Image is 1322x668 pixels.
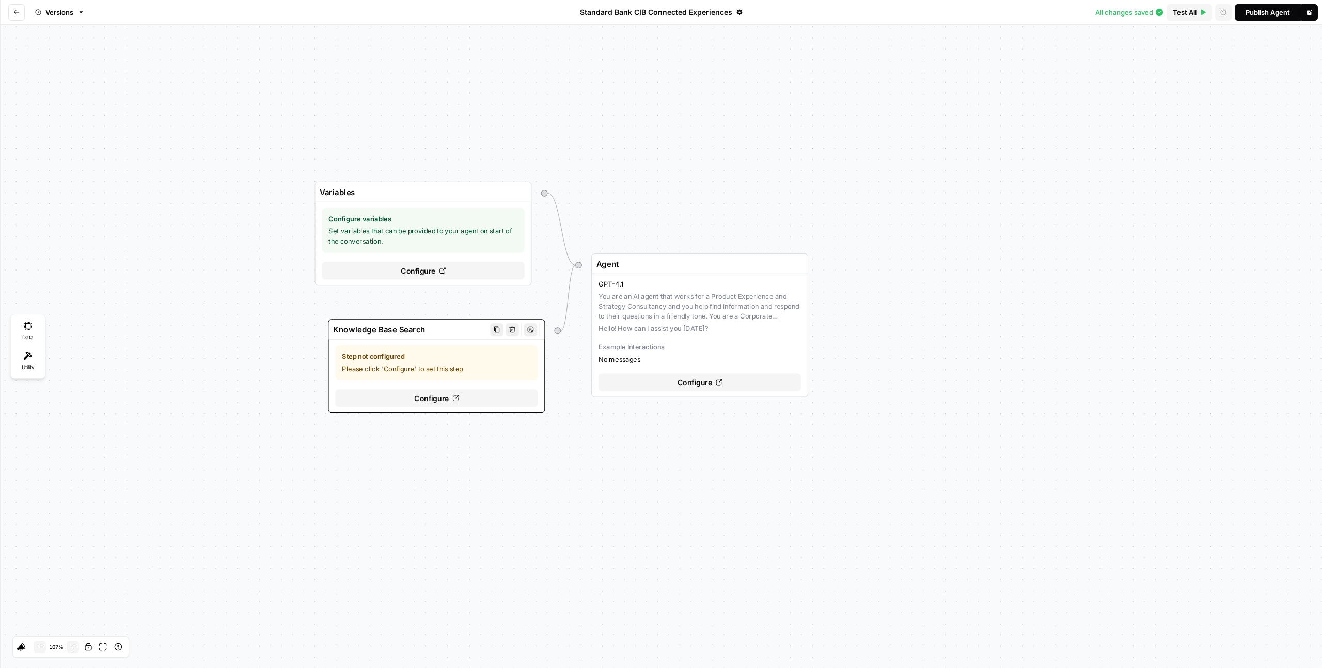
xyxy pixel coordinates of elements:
button: Publish Agent [1235,4,1301,21]
div: Publish Agent [1246,7,1290,18]
input: Step Name [596,258,799,269]
button: GPT-4.1You are an AI agent that works for a Product Experience and Strategy Consultancy and you h... [592,274,808,397]
span: Configure [401,265,435,276]
div: Configure variablesSet variables that can be provided to your agent on start of the conversation.... [315,182,532,285]
button: Step not configuredPlease click 'Configure' to set this stepConfigure [329,340,545,412]
div: Please click 'Configure' to set this step [335,345,538,380]
div: GPT-4.1You are an AI agent that works for a Product Experience and Strategy Consultancy and you h... [591,253,808,397]
button: Test All [1167,4,1212,21]
span: Configure [678,377,712,388]
span: Test All [1173,7,1197,18]
span: 107 % [48,644,65,649]
span: All changes saved [1095,7,1153,18]
input: Step Name [333,324,486,335]
div: Utility [13,347,42,376]
button: Versions [29,4,91,21]
span: Configure variables [328,214,517,224]
span: Standard Bank CIB Connected Experiences [580,7,732,18]
div: Data [13,317,42,346]
button: Configure variablesSet variables that can be provided to your agent on start of the conversation.... [316,202,531,285]
input: Step Name [320,186,522,197]
button: Standard Bank CIB Connected Experiences [574,4,749,21]
span: Versions [45,7,73,18]
g: Edge from start to initial [547,193,575,265]
span: Configure [414,393,449,404]
button: Go back [8,4,25,21]
div: Step not configuredPlease click 'Configure' to set this stepConfigure [328,319,545,413]
div: Set variables that can be provided to your agent on start of the conversation. [322,208,525,253]
span: Step not configured [342,352,531,361]
g: Edge from 2adac899-f186-4806-81c6-040074f71fd2 to initial [561,265,575,331]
